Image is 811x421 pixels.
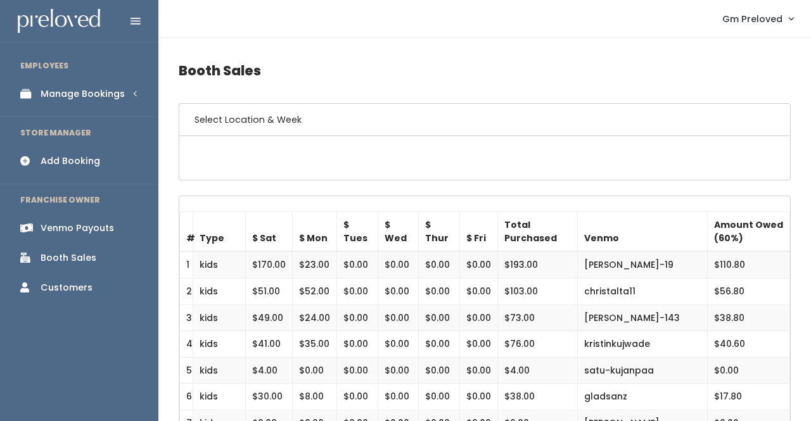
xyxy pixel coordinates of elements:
[41,222,114,235] div: Venmo Payouts
[337,212,378,252] th: $ Tues
[707,305,789,331] td: $38.80
[378,212,419,252] th: $ Wed
[460,331,498,358] td: $0.00
[577,251,707,278] td: [PERSON_NAME]-19
[193,384,246,410] td: kids
[419,357,460,384] td: $0.00
[180,212,193,252] th: #
[180,331,193,358] td: 4
[378,251,419,278] td: $0.00
[460,251,498,278] td: $0.00
[577,384,707,410] td: gladsanz
[498,305,578,331] td: $73.00
[419,278,460,305] td: $0.00
[193,357,246,384] td: kids
[707,331,789,358] td: $40.60
[337,331,378,358] td: $0.00
[460,212,498,252] th: $ Fri
[577,278,707,305] td: christalta11
[180,305,193,331] td: 3
[498,278,578,305] td: $103.00
[179,53,791,88] h4: Booth Sales
[246,331,293,358] td: $41.00
[707,357,789,384] td: $0.00
[710,5,806,32] a: Gm Preloved
[577,305,707,331] td: [PERSON_NAME]-143
[722,12,782,26] span: Gm Preloved
[41,154,100,168] div: Add Booking
[193,212,246,252] th: Type
[577,212,707,252] th: Venmo
[378,384,419,410] td: $0.00
[246,357,293,384] td: $4.00
[460,384,498,410] td: $0.00
[378,278,419,305] td: $0.00
[293,331,337,358] td: $35.00
[293,305,337,331] td: $24.00
[193,331,246,358] td: kids
[337,357,378,384] td: $0.00
[419,251,460,278] td: $0.00
[419,212,460,252] th: $ Thur
[337,305,378,331] td: $0.00
[498,251,578,278] td: $193.00
[498,331,578,358] td: $76.00
[378,305,419,331] td: $0.00
[419,331,460,358] td: $0.00
[498,212,578,252] th: Total Purchased
[460,278,498,305] td: $0.00
[707,212,789,252] th: Amount Owed (60%)
[246,305,293,331] td: $49.00
[419,384,460,410] td: $0.00
[460,357,498,384] td: $0.00
[378,357,419,384] td: $0.00
[193,278,246,305] td: kids
[193,251,246,278] td: kids
[18,9,100,34] img: preloved logo
[498,384,578,410] td: $38.00
[419,305,460,331] td: $0.00
[180,384,193,410] td: 6
[179,104,790,136] h6: Select Location & Week
[193,305,246,331] td: kids
[41,87,125,101] div: Manage Bookings
[293,278,337,305] td: $52.00
[577,331,707,358] td: kristinkujwade
[707,384,789,410] td: $17.80
[577,357,707,384] td: satu-kujanpaa
[293,357,337,384] td: $0.00
[180,357,193,384] td: 5
[460,305,498,331] td: $0.00
[707,251,789,278] td: $110.80
[337,384,378,410] td: $0.00
[246,278,293,305] td: $51.00
[498,357,578,384] td: $4.00
[41,281,93,294] div: Customers
[293,251,337,278] td: $23.00
[707,278,789,305] td: $56.80
[293,212,337,252] th: $ Mon
[246,384,293,410] td: $30.00
[337,278,378,305] td: $0.00
[246,251,293,278] td: $170.00
[378,331,419,358] td: $0.00
[293,384,337,410] td: $8.00
[180,278,193,305] td: 2
[246,212,293,252] th: $ Sat
[180,251,193,278] td: 1
[337,251,378,278] td: $0.00
[41,251,96,265] div: Booth Sales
